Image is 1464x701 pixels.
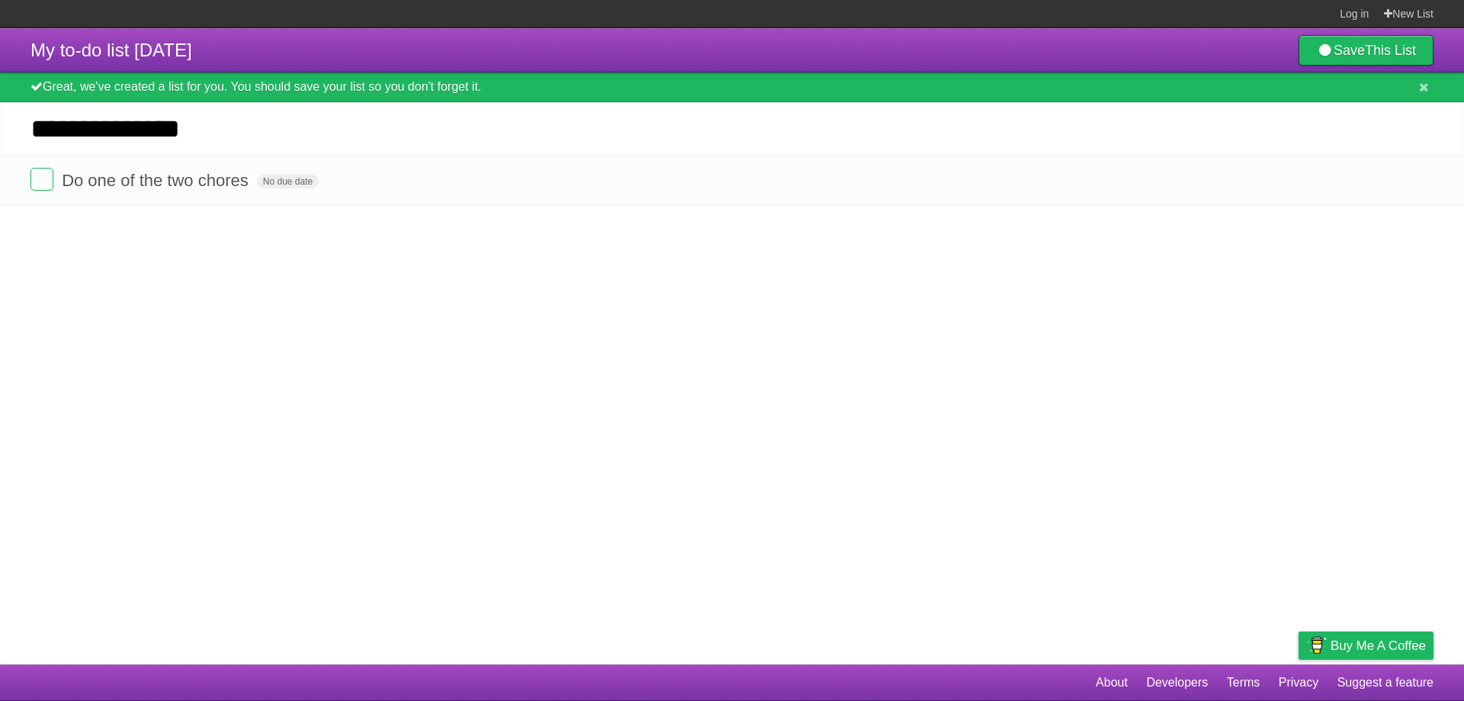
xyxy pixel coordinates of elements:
[1299,35,1433,66] a: SaveThis List
[1146,668,1208,697] a: Developers
[30,168,53,191] label: Done
[1096,668,1128,697] a: About
[1337,668,1433,697] a: Suggest a feature
[1331,632,1426,659] span: Buy me a coffee
[1306,632,1327,658] img: Buy me a coffee
[1299,632,1433,660] a: Buy me a coffee
[30,40,192,60] span: My to-do list [DATE]
[1227,668,1260,697] a: Terms
[62,171,252,190] span: Do one of the two chores
[1279,668,1318,697] a: Privacy
[1365,43,1416,58] b: This List
[257,175,319,188] span: No due date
